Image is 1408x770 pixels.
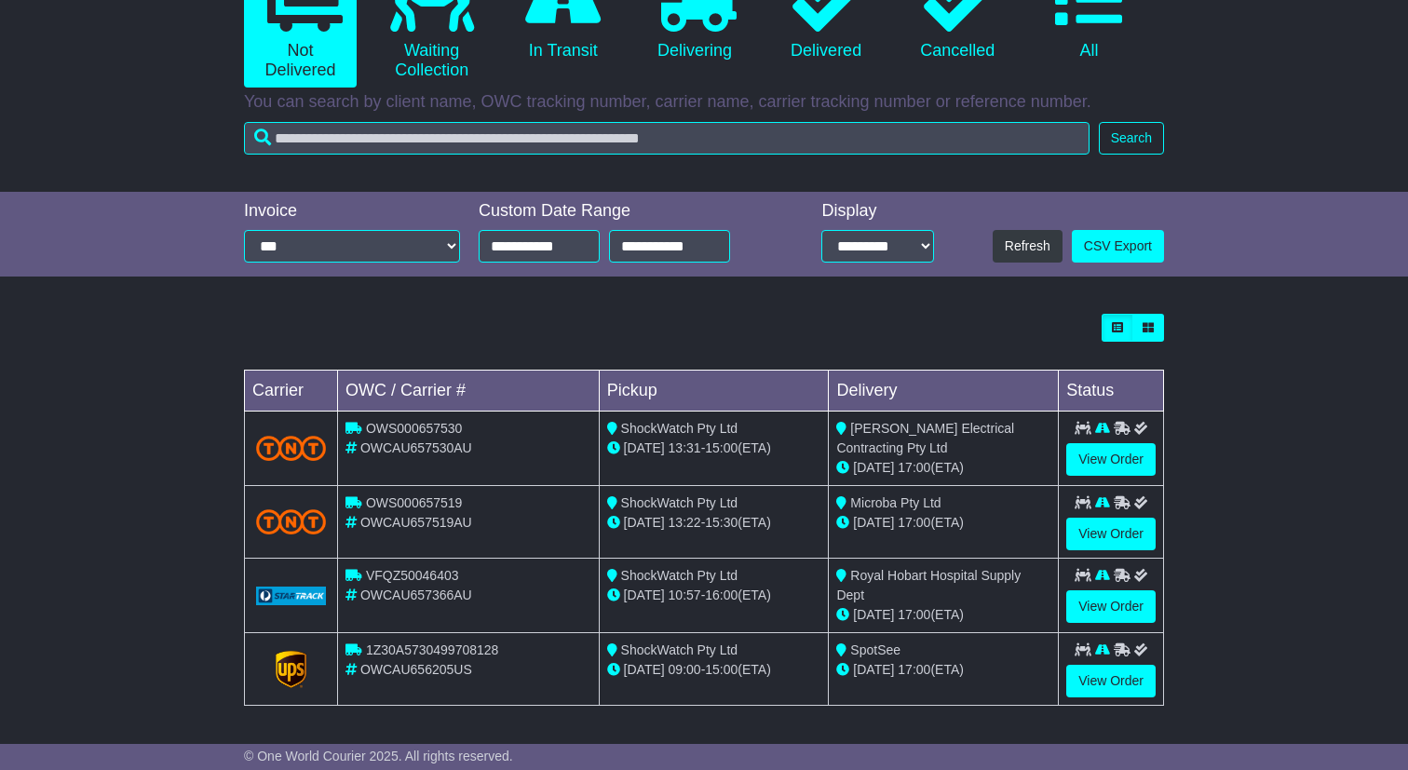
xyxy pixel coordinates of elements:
[360,588,472,602] span: OWCAU657366AU
[624,515,665,530] span: [DATE]
[366,495,463,510] span: OWS000657519
[669,588,701,602] span: 10:57
[898,662,930,677] span: 17:00
[366,642,498,657] span: 1Z30A5730499708128
[993,230,1063,263] button: Refresh
[621,421,738,436] span: ShockWatch Pty Ltd
[850,642,900,657] span: SpotSee
[360,440,472,455] span: OWCAU657530AU
[853,662,894,677] span: [DATE]
[624,662,665,677] span: [DATE]
[621,642,738,657] span: ShockWatch Pty Ltd
[256,509,326,534] img: TNT_Domestic.png
[1066,443,1156,476] a: View Order
[244,201,460,222] div: Invoice
[898,515,930,530] span: 17:00
[1099,122,1164,155] button: Search
[244,92,1164,113] p: You can search by client name, OWC tracking number, carrier name, carrier tracking number or refe...
[1066,665,1156,697] a: View Order
[669,440,701,455] span: 13:31
[276,651,307,688] img: GetCarrierServiceLogo
[1059,371,1164,412] td: Status
[366,568,459,583] span: VFQZ50046403
[624,588,665,602] span: [DATE]
[836,568,1021,602] span: Royal Hobart Hospital Supply Dept
[850,495,941,510] span: Microba Pty Ltd
[705,662,738,677] span: 15:00
[705,588,738,602] span: 16:00
[621,495,738,510] span: ShockWatch Pty Ltd
[366,421,463,436] span: OWS000657530
[256,587,326,605] img: GetCarrierServiceLogo
[244,749,513,763] span: © One World Courier 2025. All rights reserved.
[479,201,773,222] div: Custom Date Range
[607,586,821,605] div: - (ETA)
[853,607,894,622] span: [DATE]
[836,660,1050,680] div: (ETA)
[836,458,1050,478] div: (ETA)
[1066,590,1156,623] a: View Order
[607,660,821,680] div: - (ETA)
[624,440,665,455] span: [DATE]
[829,371,1059,412] td: Delivery
[898,607,930,622] span: 17:00
[338,371,600,412] td: OWC / Carrier #
[256,436,326,461] img: TNT_Domestic.png
[669,662,701,677] span: 09:00
[705,440,738,455] span: 15:00
[607,439,821,458] div: - (ETA)
[898,460,930,475] span: 17:00
[1072,230,1164,263] a: CSV Export
[836,513,1050,533] div: (ETA)
[599,371,829,412] td: Pickup
[669,515,701,530] span: 13:22
[821,201,934,222] div: Display
[245,371,338,412] td: Carrier
[836,421,1014,455] span: [PERSON_NAME] Electrical Contracting Pty Ltd
[621,568,738,583] span: ShockWatch Pty Ltd
[853,460,894,475] span: [DATE]
[360,662,472,677] span: OWCAU656205US
[836,605,1050,625] div: (ETA)
[1066,518,1156,550] a: View Order
[705,515,738,530] span: 15:30
[607,513,821,533] div: - (ETA)
[360,515,472,530] span: OWCAU657519AU
[853,515,894,530] span: [DATE]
